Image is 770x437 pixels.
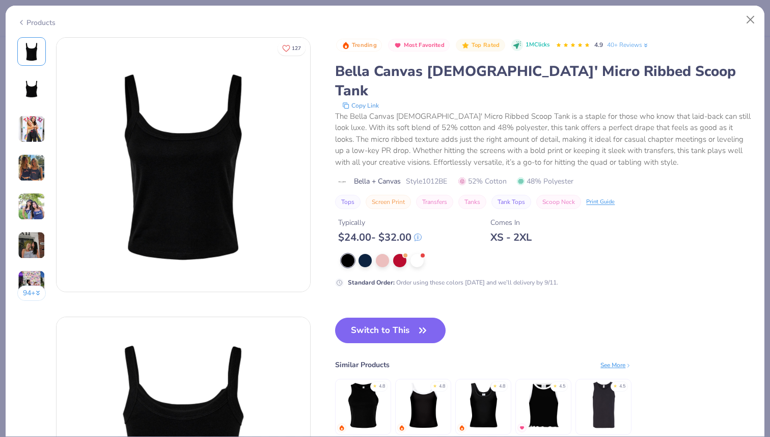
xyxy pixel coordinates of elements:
[348,278,395,287] strong: Standard Order :
[580,381,628,429] img: Gildan Adult Heavy Cotton 5.3 Oz. Tank
[491,195,531,209] button: Tank Tops
[613,383,617,387] div: ★
[394,41,402,49] img: Most Favorited sort
[439,383,445,390] div: 4.8
[536,195,581,209] button: Scoop Neck
[619,383,625,390] div: 4.5
[559,383,565,390] div: 4.5
[348,278,558,287] div: Order using these colors [DATE] and we’ll delivery by 9/11.
[399,381,448,429] img: Fresh Prints Cali Camisole Top
[339,381,388,429] img: Bella + Canvas Ladies' Micro Ribbed Racerback Tank
[18,232,45,259] img: User generated content
[458,176,507,187] span: 52% Cotton
[433,383,437,387] div: ★
[607,40,649,49] a: 40+ Reviews
[19,39,44,64] img: Front
[335,62,753,100] div: Bella Canvas [DEMOGRAPHIC_DATA]' Micro Ribbed Scoop Tank
[339,425,345,431] img: trending.gif
[373,383,377,387] div: ★
[399,425,405,431] img: trending.gif
[388,39,450,52] button: Badge Button
[17,17,56,28] div: Products
[459,425,465,431] img: trending.gif
[461,41,470,49] img: Top Rated sort
[335,359,390,370] div: Similar Products
[404,42,445,48] span: Most Favorited
[459,381,508,429] img: Fresh Prints Sunset Blvd Ribbed Scoop Tank Top
[335,195,361,209] button: Tops
[335,318,446,343] button: Switch to This
[499,383,505,390] div: 4.8
[517,176,573,187] span: 48% Polyester
[490,217,532,228] div: Comes In
[17,286,46,301] button: 94+
[379,383,385,390] div: 4.8
[586,198,615,207] div: Print Guide
[338,231,422,244] div: $ 24.00 - $ 32.00
[335,178,349,186] img: brand logo
[339,100,382,111] button: copy to clipboard
[472,42,500,48] span: Top Rated
[336,39,382,52] button: Badge Button
[18,154,45,182] img: User generated content
[18,270,45,298] img: User generated content
[338,217,422,228] div: Typically
[458,195,486,209] button: Tanks
[406,176,447,187] span: Style 1012BE
[556,37,590,54] div: 4.9 Stars
[526,41,549,49] span: 1M Clicks
[493,383,497,387] div: ★
[352,42,377,48] span: Trending
[292,46,301,51] span: 127
[354,176,401,187] span: Bella + Canvas
[18,115,45,143] img: User generated content
[490,231,532,244] div: XS - 2XL
[342,41,350,49] img: Trending sort
[553,383,557,387] div: ★
[366,195,411,209] button: Screen Print
[416,195,453,209] button: Transfers
[19,78,44,102] img: Back
[519,381,568,429] img: Fresh Prints Sasha Crop Top
[335,111,753,168] div: The Bella Canvas [DEMOGRAPHIC_DATA]' Micro Ribbed Scoop Tank is a staple for those who know that ...
[57,38,310,292] img: Front
[741,10,760,30] button: Close
[594,41,603,49] span: 4.9
[600,361,631,370] div: See More
[18,193,45,220] img: User generated content
[456,39,505,52] button: Badge Button
[278,41,306,56] button: Like
[519,425,525,431] img: MostFav.gif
